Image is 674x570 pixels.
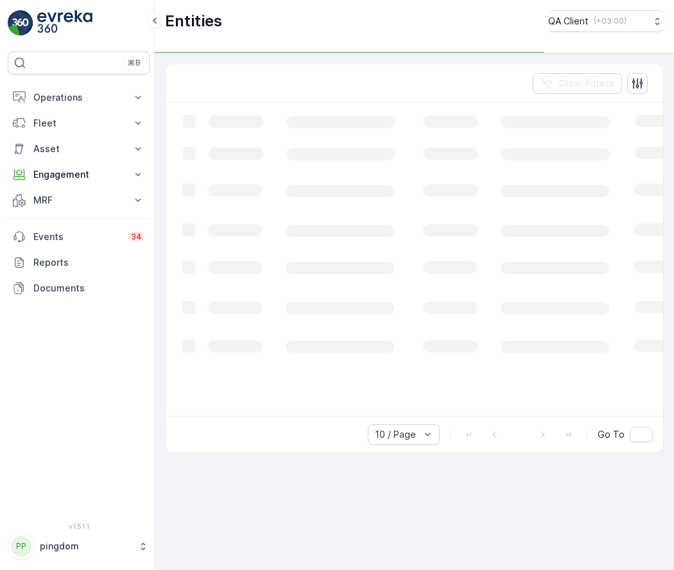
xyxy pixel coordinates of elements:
[598,428,625,441] span: Go To
[33,194,124,207] p: MRF
[33,91,124,104] p: Operations
[131,232,142,242] p: 34
[8,224,150,250] a: Events34
[40,540,132,553] p: pingdom
[33,282,144,295] p: Documents
[8,533,150,560] button: PPpingdom
[8,10,33,36] img: logo
[548,10,664,32] button: QA Client(+03:00)
[8,187,150,213] button: MRF
[33,256,144,269] p: Reports
[8,110,150,136] button: Fleet
[33,117,124,130] p: Fleet
[11,536,31,557] div: PP
[548,15,589,28] p: QA Client
[8,275,150,301] a: Documents
[33,142,124,155] p: Asset
[37,10,92,36] img: logo_light-DOdMpM7g.png
[558,77,614,90] p: Clear Filters
[8,136,150,162] button: Asset
[33,168,124,181] p: Engagement
[594,16,626,26] p: ( +03:00 )
[8,522,150,530] span: v 1.51.1
[8,250,150,275] a: Reports
[8,85,150,110] button: Operations
[8,162,150,187] button: Engagement
[33,230,121,243] p: Events
[128,58,141,68] p: ⌘B
[165,11,222,31] p: Entities
[533,73,622,94] button: Clear Filters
